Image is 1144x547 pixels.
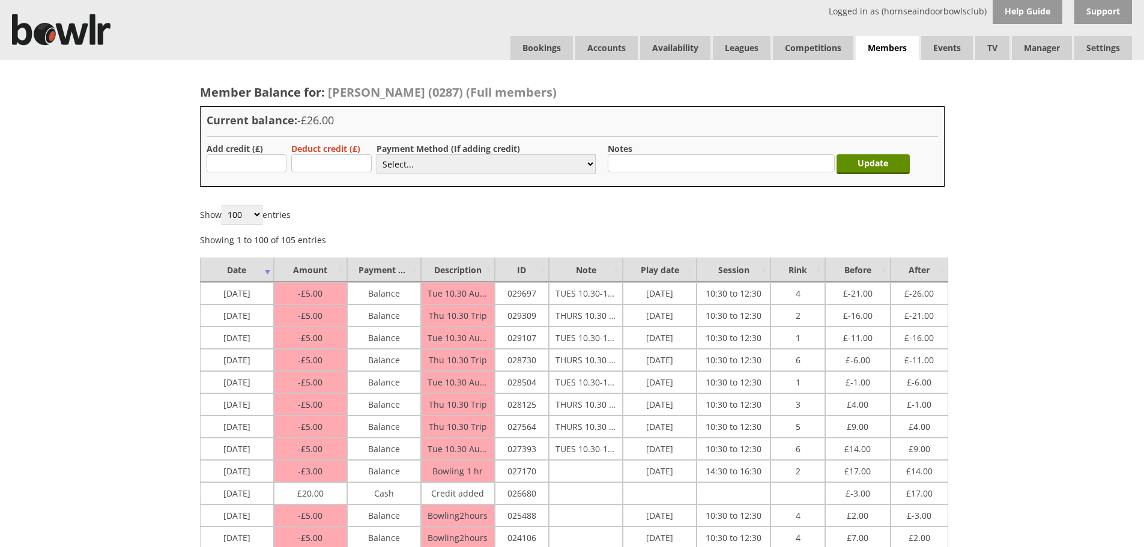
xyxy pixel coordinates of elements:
td: Bowling 1 hr [421,460,495,482]
td: 6 [770,438,825,460]
td: Balance [347,504,421,527]
span: -26.00 [904,285,934,299]
td: 10:30 to 12:30 [697,438,770,460]
td: Before : activate to sort column ascending [825,258,891,282]
span: 2.00 [847,507,868,521]
td: TUES 10.30-12.30 AUSSIE PAIRS [549,438,623,460]
td: Tue 10.30 Aussie [421,327,495,349]
td: [DATE] [623,504,697,527]
span: -3.00 [846,485,870,499]
td: 2 [770,304,825,327]
td: 029309 [495,304,549,327]
span: -11.00 [904,351,934,366]
td: Balance [347,393,421,416]
td: 4 [770,504,825,527]
span: Accounts [575,36,638,60]
td: [DATE] [200,416,274,438]
span: 5.00 [298,332,322,343]
td: Description : activate to sort column ascending [421,258,495,282]
span: 7.00 [847,529,868,543]
td: Balance [347,349,421,371]
span: [PERSON_NAME] (0287) (Full members) [328,84,557,100]
span: 5.00 [298,354,322,366]
span: -6.00 [846,351,870,366]
td: 029107 [495,327,549,349]
td: Balance [347,438,421,460]
span: Settings [1074,36,1132,60]
td: Date : activate to sort column ascending [200,258,274,282]
span: 14.00 [844,440,871,455]
td: 10:30 to 12:30 [697,371,770,393]
span: 5.00 [298,532,322,543]
td: 10:30 to 12:30 [697,327,770,349]
span: 20.00 [297,485,324,499]
span: 17.00 [844,462,871,477]
div: Showing 1 to 100 of 105 entries [200,228,326,246]
label: Add credit (£) [207,143,263,154]
td: [DATE] [200,482,274,504]
label: Show entries [200,209,291,220]
span: 4.00 [909,418,930,432]
td: Balance [347,304,421,327]
td: THURS 10.30 TRIPLES [549,393,623,416]
td: 5 [770,416,825,438]
label: Deduct credit (£) [291,143,360,154]
span: -3.00 [907,507,931,521]
span: 5.00 [298,376,322,388]
td: 14:30 to 16:30 [697,460,770,482]
a: Competitions [773,36,853,60]
td: THURS 10.30 TRIPLES [549,416,623,438]
td: Tue 10.30 Aussie [421,438,495,460]
td: [DATE] [623,327,697,349]
td: 026680 [495,482,549,504]
td: TUES 10.30-12.30 AUSSIE PAIRS [549,327,623,349]
td: Tue 10.30 Aussie [421,282,495,304]
td: Balance [347,282,421,304]
td: 10:30 to 12:30 [697,504,770,527]
a: Availability [640,36,710,60]
span: -16.00 [843,307,873,321]
h2: Member Balance for: [200,84,945,100]
a: Events [921,36,973,60]
td: Cash [347,482,421,504]
span: -1.00 [907,396,931,410]
span: 2.00 [909,529,930,543]
td: 10:30 to 12:30 [697,282,770,304]
td: ID : activate to sort column ascending [495,258,549,282]
label: Payment Method (If adding credit) [377,143,520,154]
span: TV [975,36,1009,60]
td: [DATE] [200,393,274,416]
td: Thu 10.30 Trip [421,416,495,438]
input: Update [837,154,910,174]
td: Balance [347,416,421,438]
span: 9.00 [847,418,868,432]
td: Tue 10.30 Aussie [421,371,495,393]
td: 10:30 to 12:30 [697,393,770,416]
td: [DATE] [200,349,274,371]
td: Payment Method : activate to sort column ascending [347,258,421,282]
span: -1.00 [846,373,870,388]
td: 4 [770,282,825,304]
td: [DATE] [623,304,697,327]
td: After : activate to sort column ascending [891,258,948,282]
a: [PERSON_NAME] (0287) (Full members) [325,84,557,100]
span: 5.00 [298,510,322,521]
td: THURS 10.30 TRIPLES [549,349,623,371]
span: 9.00 [909,440,930,455]
span: Members [856,36,919,61]
span: Manager [1012,36,1072,60]
td: 2 [770,460,825,482]
span: 3.00 [298,465,322,477]
td: [DATE] [200,438,274,460]
td: [DATE] [200,460,274,482]
td: [DATE] [623,349,697,371]
td: [DATE] [623,393,697,416]
td: Amount : activate to sort column ascending [274,258,347,282]
td: Balance [347,371,421,393]
td: Bowling2hours [421,504,495,527]
td: 3 [770,393,825,416]
td: [DATE] [623,371,697,393]
span: -21.00 [843,285,873,299]
td: Rink : activate to sort column ascending [770,258,825,282]
span: 14.00 [906,462,933,477]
